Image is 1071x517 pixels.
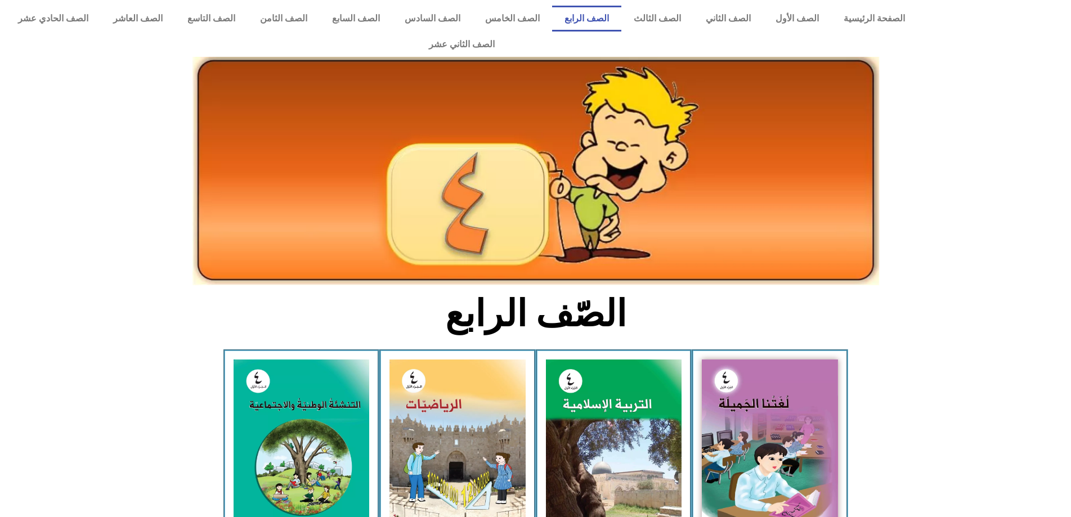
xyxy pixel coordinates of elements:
[831,6,917,32] a: الصفحة الرئيسية
[473,6,552,32] a: الصف الخامس
[101,6,175,32] a: الصف العاشر
[621,6,693,32] a: الصف الثالث
[6,32,917,57] a: الصف الثاني عشر
[320,6,392,32] a: الصف السابع
[392,6,473,32] a: الصف السادس
[349,292,722,336] h2: الصّف الرابع
[763,6,831,32] a: الصف الأول
[552,6,621,32] a: الصف الرابع
[248,6,320,32] a: الصف الثامن
[693,6,763,32] a: الصف الثاني
[175,6,248,32] a: الصف التاسع
[6,6,101,32] a: الصف الحادي عشر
